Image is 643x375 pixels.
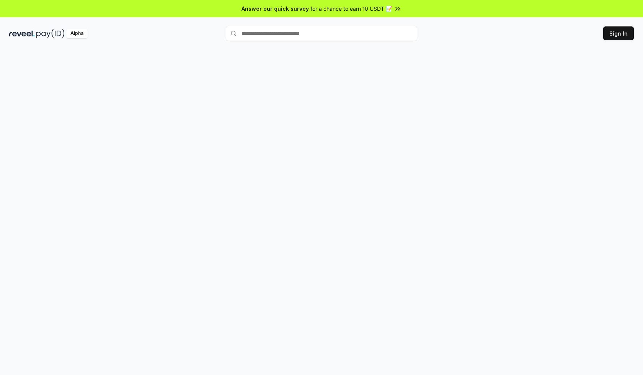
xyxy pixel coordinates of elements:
[36,29,65,38] img: pay_id
[9,29,35,38] img: reveel_dark
[66,29,88,38] div: Alpha
[603,26,634,40] button: Sign In
[310,5,392,13] span: for a chance to earn 10 USDT 📝
[242,5,309,13] span: Answer our quick survey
